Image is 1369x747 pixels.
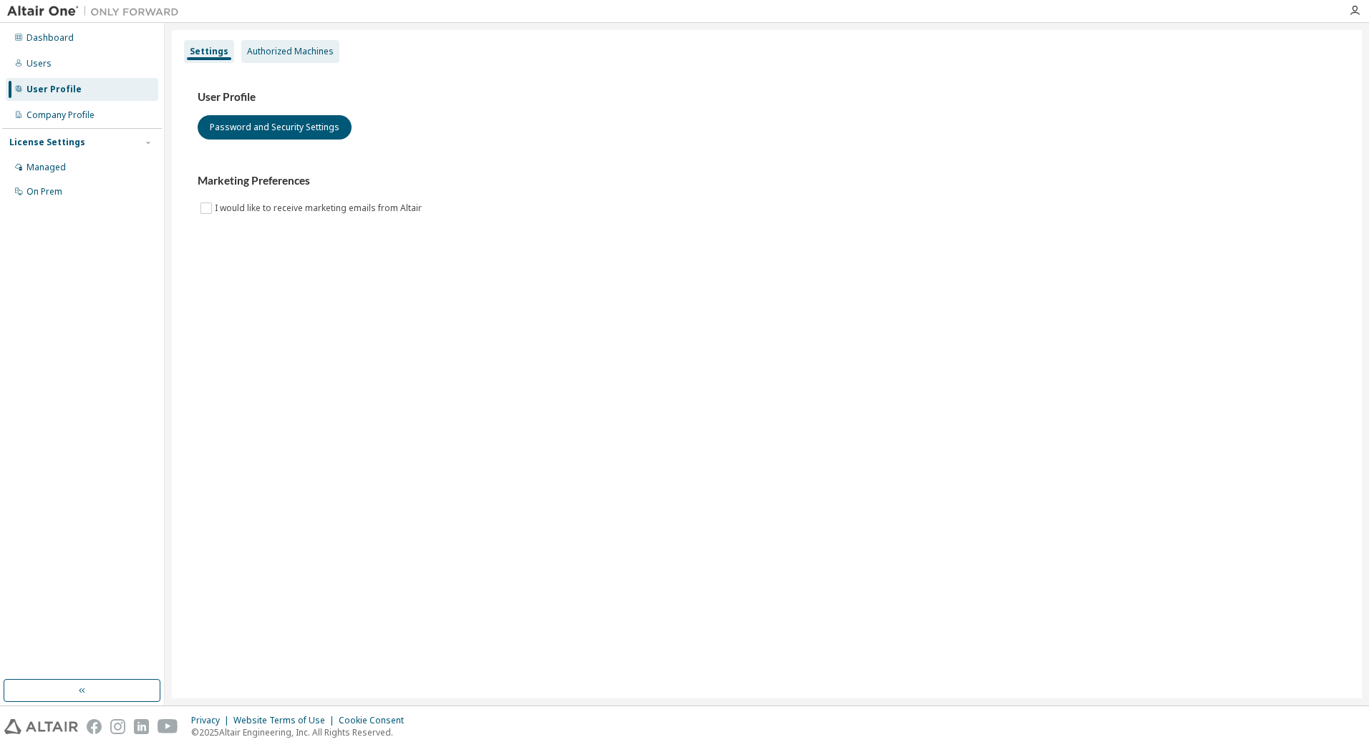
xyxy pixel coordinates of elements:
[26,109,95,121] div: Company Profile
[26,32,74,44] div: Dashboard
[26,162,66,173] div: Managed
[247,46,334,57] div: Authorized Machines
[190,46,228,57] div: Settings
[26,186,62,197] div: On Prem
[7,4,186,19] img: Altair One
[4,719,78,734] img: altair_logo.svg
[198,115,352,140] button: Password and Security Settings
[198,90,1336,104] h3: User Profile
[339,715,412,726] div: Cookie Consent
[134,719,149,734] img: linkedin.svg
[215,200,425,217] label: I would like to receive marketing emails from Altair
[158,719,178,734] img: youtube.svg
[110,719,125,734] img: instagram.svg
[198,174,1336,188] h3: Marketing Preferences
[9,137,85,148] div: License Settings
[233,715,339,726] div: Website Terms of Use
[191,726,412,738] p: © 2025 Altair Engineering, Inc. All Rights Reserved.
[26,58,52,69] div: Users
[26,84,82,95] div: User Profile
[191,715,233,726] div: Privacy
[87,719,102,734] img: facebook.svg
